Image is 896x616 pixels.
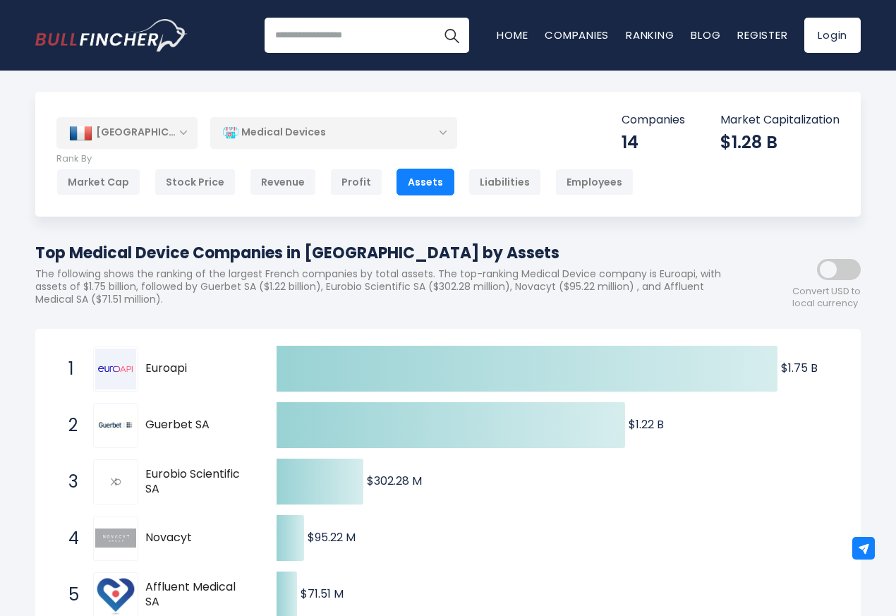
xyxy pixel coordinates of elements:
span: Novacyt [145,531,252,545]
a: Login [804,18,861,53]
span: Affluent Medical SA [145,580,252,610]
div: Revenue [250,169,316,195]
text: $95.22 M [308,529,356,545]
span: Convert USD to local currency [792,286,861,310]
a: Companies [545,28,609,42]
text: $1.75 B [781,360,818,376]
button: Search [434,18,469,53]
span: 3 [61,470,75,494]
div: Medical Devices [210,116,457,149]
div: 14 [622,131,685,153]
img: Novacyt [95,529,136,548]
div: Employees [555,169,634,195]
img: Euroapi [95,349,136,389]
p: The following shows the ranking of the largest French companies by total assets. The top-ranking ... [35,267,734,306]
h1: Top Medical Device Companies in [GEOGRAPHIC_DATA] by Assets [35,241,734,265]
img: Guerbet SA [95,405,136,446]
text: $302.28 M [367,473,422,489]
div: [GEOGRAPHIC_DATA] [56,117,198,148]
img: Affluent Medical SA [95,574,136,615]
span: 4 [61,526,75,550]
div: Market Cap [56,169,140,195]
a: Register [737,28,787,42]
div: Stock Price [155,169,236,195]
text: $71.51 M [301,586,344,602]
a: Home [497,28,528,42]
img: Bullfincher logo [35,19,188,52]
span: 2 [61,413,75,437]
span: 1 [61,357,75,381]
span: Guerbet SA [145,418,252,433]
div: $1.28 B [720,131,840,153]
p: Market Capitalization [720,113,840,128]
span: Euroapi [145,361,252,376]
div: Liabilities [468,169,541,195]
div: Assets [396,169,454,195]
a: Blog [691,28,720,42]
p: Rank By [56,153,634,165]
img: Eurobio Scientific SA [110,476,121,488]
span: 5 [61,583,75,607]
a: Go to homepage [35,19,187,52]
div: Profit [330,169,382,195]
span: Eurobio Scientific SA [145,467,252,497]
p: Companies [622,113,685,128]
a: Ranking [626,28,674,42]
text: $1.22 B [629,416,664,433]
